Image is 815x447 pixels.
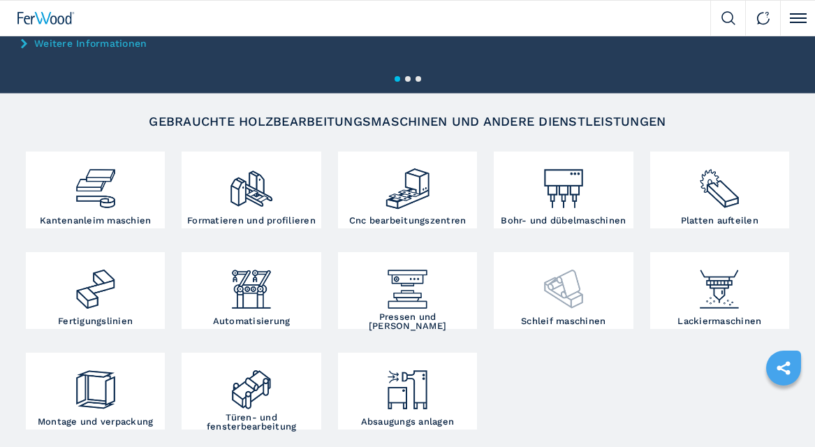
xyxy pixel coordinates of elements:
a: Cnc bearbeitungszentren [338,152,477,228]
h2: Gebrauchte Holzbearbeitungsmaschinen und andere Dienstleistungen [57,115,758,128]
img: Contact us [756,11,770,25]
a: Platten aufteilen [650,152,789,228]
img: aspirazione_1.png [384,356,430,413]
img: levigatrici_2.png [541,256,587,312]
button: 2 [405,76,411,82]
a: Türen- und fensterbearbeitung [182,353,321,430]
iframe: Chat [756,384,805,437]
button: Click to toggle menu [780,1,815,36]
h3: Montage und verpackung [38,417,154,426]
img: squadratrici_2.png [228,155,274,212]
img: lavorazione_porte_finestre_2.png [228,356,274,413]
img: linee_di_produzione_2.png [73,256,119,312]
img: sezionatrici_2.png [696,155,742,212]
h3: Türen- und fensterbearbeitung [185,413,317,431]
h3: Formatieren und profilieren [187,216,316,225]
a: Kantenanleim maschien [26,152,165,228]
h3: Automatisierung [213,316,291,325]
button: 3 [416,76,421,82]
a: Absaugungs anlagen [338,353,477,430]
a: Pressen und [PERSON_NAME] [338,252,477,329]
h3: Platten aufteilen [681,216,758,225]
a: Lackiermaschinen [650,252,789,329]
h3: Cnc bearbeitungszentren [349,216,467,225]
a: Schleif maschinen [494,252,633,329]
button: 1 [395,76,400,82]
img: verniciatura_1.png [696,256,742,312]
h3: Absaugungs anlagen [361,417,455,426]
h3: Kantenanleim maschien [40,216,151,225]
img: automazione.png [228,256,274,312]
h3: Bohr- und dübelmaschinen [501,216,626,225]
a: sharethis [766,351,801,386]
a: Bohr- und dübelmaschinen [494,152,633,228]
a: Montage und verpackung [26,353,165,430]
h3: Pressen und [PERSON_NAME] [342,312,473,330]
img: montaggio_imballaggio_2.png [73,356,119,413]
img: centro_di_lavoro_cnc_2.png [384,155,430,212]
h3: Schleif maschinen [521,316,605,325]
img: foratrici_inseritrici_2.png [541,155,587,212]
img: Ferwood [17,12,75,24]
h3: Fertigungslinien [58,316,133,325]
img: pressa-strettoia.png [384,256,430,312]
a: Fertigungslinien [26,252,165,329]
h3: Lackiermaschinen [677,316,761,325]
img: bordatrici_1.png [73,155,119,212]
img: Search [721,11,735,25]
a: Formatieren und profilieren [182,152,321,228]
a: Automatisierung [182,252,321,329]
